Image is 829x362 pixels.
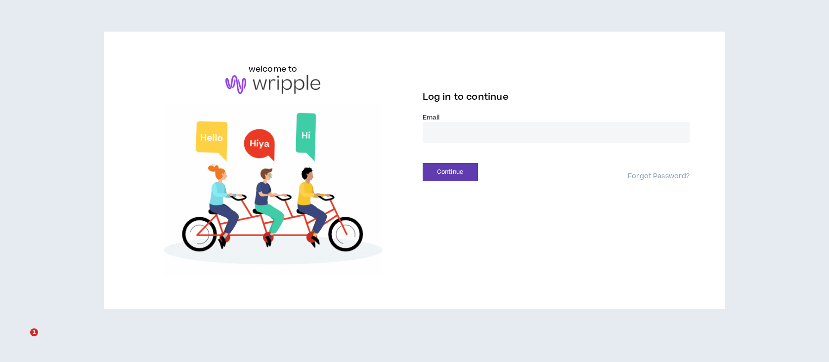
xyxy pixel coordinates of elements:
span: Log in to continue [423,91,509,103]
span: 1 [30,328,38,336]
a: Forgot Password? [628,172,690,181]
button: Continue [423,163,478,181]
img: Welcome to Wripple [139,104,407,278]
img: logo-brand.png [225,75,320,94]
iframe: Intercom live chat [10,328,34,352]
h6: welcome to [249,63,298,75]
label: Email [423,113,690,122]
